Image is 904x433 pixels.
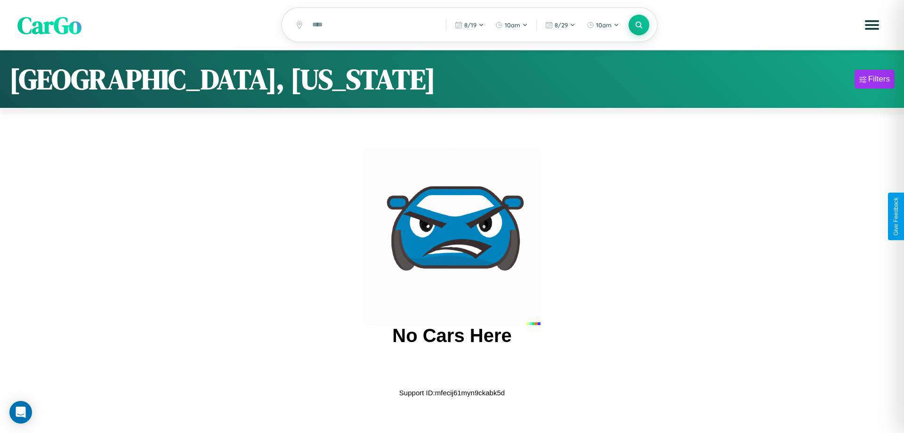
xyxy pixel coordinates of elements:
[582,17,624,33] button: 10am
[464,21,476,29] span: 8 / 19
[399,386,505,399] p: Support ID: mfecij61myn9ckabk5d
[17,8,81,41] span: CarGo
[541,17,580,33] button: 8/29
[868,74,890,84] div: Filters
[450,17,489,33] button: 8/19
[855,70,895,89] button: Filters
[491,17,533,33] button: 10am
[9,60,436,98] h1: [GEOGRAPHIC_DATA], [US_STATE]
[392,325,511,346] h2: No Cars Here
[9,401,32,424] div: Open Intercom Messenger
[859,12,885,38] button: Open menu
[555,21,568,29] span: 8 / 29
[596,21,612,29] span: 10am
[363,148,541,325] img: car
[505,21,520,29] span: 10am
[893,197,899,236] div: Give Feedback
